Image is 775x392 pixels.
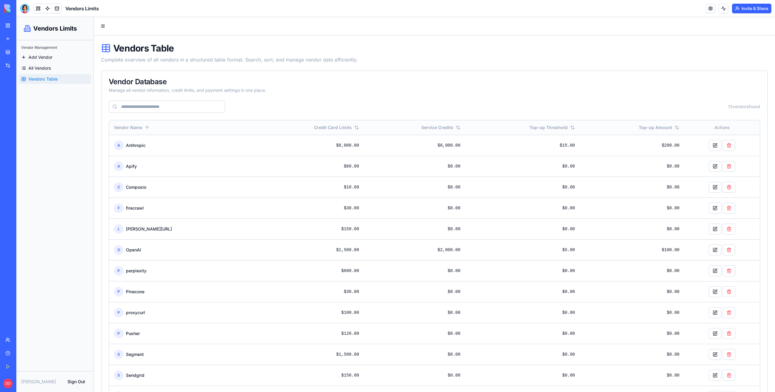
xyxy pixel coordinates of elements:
th: Actions [668,103,744,118]
td: $0.00 [348,264,449,285]
td: $0.00 [449,327,563,348]
div: Sendgrid [97,354,229,363]
span: A [101,126,104,131]
td: $2,000.00 [348,222,449,243]
td: $0.00 [563,348,668,369]
td: $0.00 [449,160,563,181]
td: $0.00 [563,139,668,160]
span: L [101,210,104,214]
div: Composio [97,165,229,175]
td: $1,500.00 [234,222,348,243]
td: $0.00 [348,160,449,181]
span: C [101,168,104,173]
div: perplexity [97,249,229,259]
span: S [101,335,104,340]
span: P [101,314,104,319]
td: $0.00 [449,201,563,222]
td: $0.00 [563,160,668,181]
td: $0.00 [348,285,449,306]
td: $0.00 [348,369,449,390]
button: Sign Out [48,359,72,370]
td: $5.00 [449,222,563,243]
div: OpenAI [97,228,229,238]
td: $600.00 [234,243,348,264]
td: $150.00 [234,201,348,222]
td: $0.00 [449,306,563,327]
span: F [101,189,104,194]
td: $200.00 [563,118,668,139]
td: $0.00 [348,306,449,327]
p: Complete overview of all vendors in a structured table format. Search, sort, and manage vendor da... [85,39,751,46]
td: $0.00 [563,285,668,306]
td: $0.00 [449,285,563,306]
td: $60.00 [234,139,348,160]
span: O [101,231,104,235]
td: $100.00 [234,285,348,306]
button: Service Credits [405,108,444,114]
div: [PERSON_NAME][URL] [97,207,229,217]
div: Pusher [97,312,229,321]
div: Anthropic [97,124,229,133]
div: firecrawl [97,186,229,196]
span: S [101,356,104,361]
td: $1,500.00 [234,327,348,348]
button: Credit Card Limits [298,108,343,114]
div: Pinecone [97,270,229,280]
div: Segment [97,333,229,342]
iframe: To enrich screen reader interactions, please activate Accessibility in Grammarly extension settings [16,17,775,392]
td: $0.00 [563,369,668,390]
div: proxycurl [97,291,229,301]
td: $0.00 [449,243,563,264]
td: $0.00 [348,348,449,369]
button: Invite & Share [732,4,771,13]
button: Top-up Amount [622,108,663,114]
span: P [101,272,104,277]
td: $8,000.00 [234,118,348,139]
span: DO [3,379,13,388]
div: Vendor Database [92,61,744,68]
td: $0.00 [563,264,668,285]
span: A [101,147,104,152]
td: $30.00 [234,181,348,201]
td: $8,000.00 [348,118,449,139]
h1: Vendors Table [85,26,751,37]
td: $20.00 [234,369,348,390]
div: Apify [97,145,229,154]
td: $0.00 [449,139,563,160]
td: $0.00 [563,243,668,264]
td: $0.00 [563,306,668,327]
span: Vendors Limits [65,5,99,12]
div: tavily [97,374,229,384]
td: $0.00 [348,181,449,201]
td: $10.00 [234,160,348,181]
td: $0.00 [449,348,563,369]
td: $15.00 [449,118,563,139]
img: logo [4,4,42,13]
button: Top-up Threshold [513,108,559,114]
td: $0.00 [449,264,563,285]
td: $0.00 [449,181,563,201]
td: $120.00 [234,306,348,327]
td: $0.00 [348,327,449,348]
td: $0.00 [348,139,449,160]
td: $150.00 [234,348,348,369]
div: Manage all vendor information, credit limits, and payment settings in one place. [92,70,744,76]
td: $30.00 [234,264,348,285]
td: $0.00 [563,181,668,201]
button: Vendor Name [97,108,133,114]
div: 13 vendor s found [712,87,744,93]
td: $0.00 [563,327,668,348]
td: $0.00 [348,201,449,222]
span: P [101,293,104,298]
td: $0.00 [348,243,449,264]
span: P [101,251,104,256]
